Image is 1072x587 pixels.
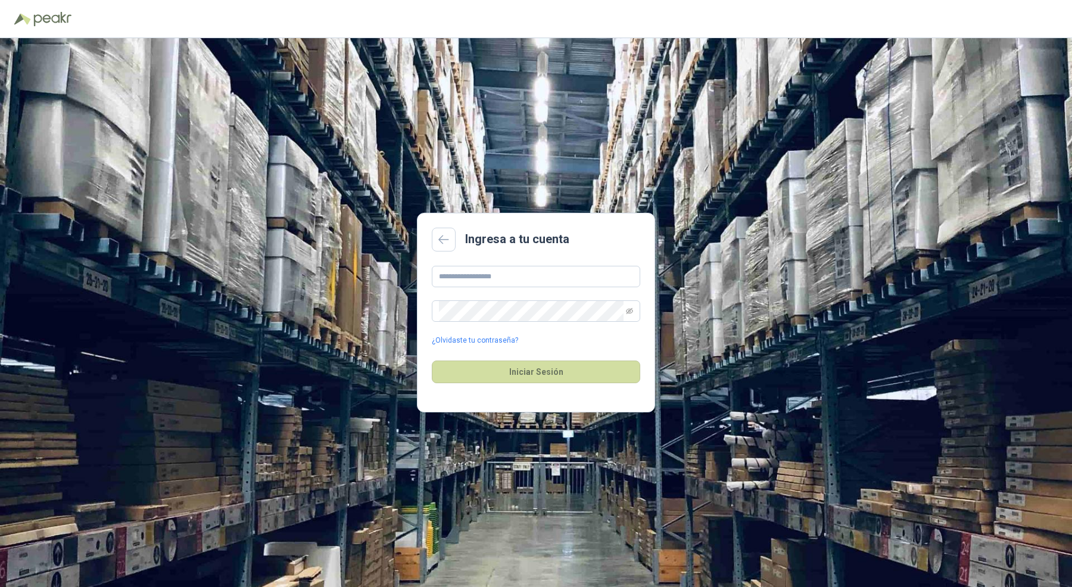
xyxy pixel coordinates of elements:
[432,335,518,346] a: ¿Olvidaste tu contraseña?
[33,12,71,26] img: Peakr
[626,308,633,315] span: eye-invisible
[14,13,31,25] img: Logo
[432,361,640,383] button: Iniciar Sesión
[465,230,569,249] h2: Ingresa a tu cuenta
